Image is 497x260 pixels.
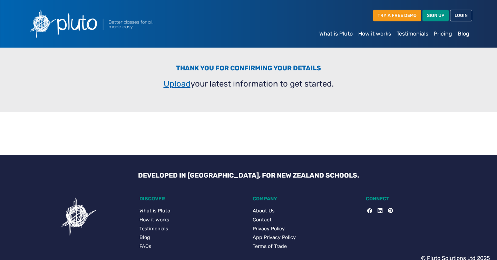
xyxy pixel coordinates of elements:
[253,243,358,250] a: Terms of Trade
[139,243,244,250] a: FAQs
[455,27,472,41] a: Blog
[366,196,471,202] h5: CONNECT
[372,207,382,215] a: LinkedIn
[25,6,191,42] img: Pluto logo with the text Better classes for all, made easy
[367,207,372,215] a: Facebook
[58,196,99,237] img: Pluto icon showing a confusing task for users
[431,27,455,41] a: Pricing
[139,225,244,233] a: Testimonials
[422,10,449,21] a: SIGN UP
[29,64,468,75] h3: Thank you for confirming your details
[394,27,431,41] a: Testimonials
[450,10,472,21] a: LOGIN
[164,79,191,89] a: Upload
[133,171,364,179] h3: DEVELOPED IN [GEOGRAPHIC_DATA], FOR NEW ZEALAND SCHOOLS.
[253,207,358,215] a: About Us
[253,225,358,233] a: Privacy Policy
[382,207,393,215] a: Pinterest
[139,216,244,224] a: How it works
[253,234,358,241] a: App Privacy Policy
[355,27,394,41] a: How it works
[373,10,421,21] a: TRY A FREE DEMO
[316,27,355,41] a: What is Pluto
[139,196,244,202] h5: DISCOVER
[139,207,244,215] a: What is Pluto
[29,78,468,90] p: your latest information to get started.
[253,196,358,202] h5: COMPANY
[139,234,244,241] a: Blog
[253,216,358,224] a: Contact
